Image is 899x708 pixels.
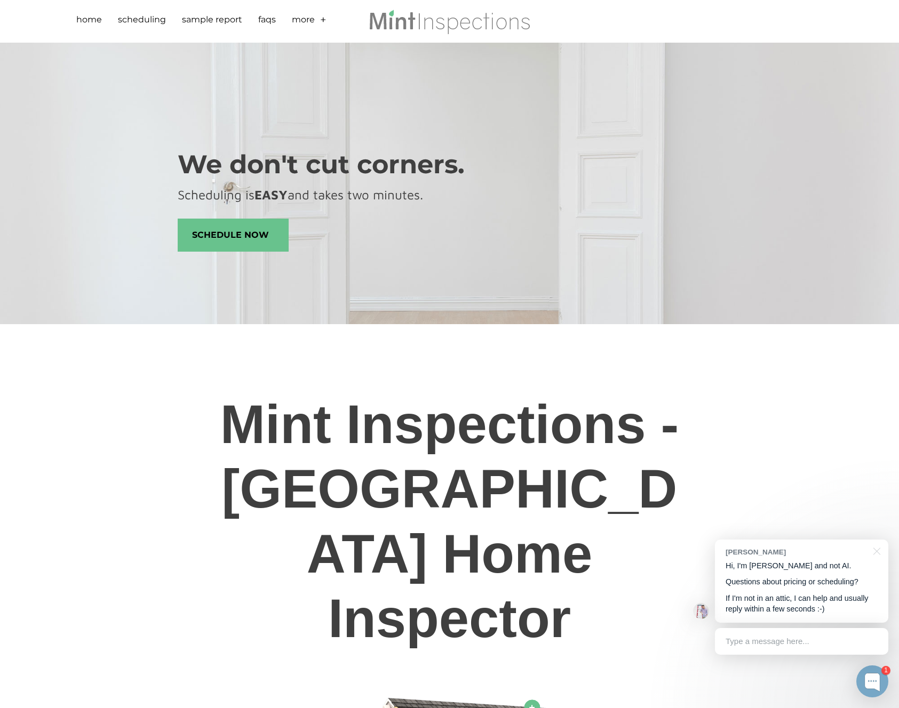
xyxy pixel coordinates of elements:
a: Sample Report [182,13,242,30]
a: More [292,13,315,30]
div: Type a message here... [715,628,888,655]
a: schedule now [178,219,289,252]
span: schedule now [178,219,288,251]
font: Scheduling is and takes two minutes. [178,187,423,202]
p: Hi, I'm [PERSON_NAME] and not AI. [726,560,878,572]
img: Josh Molleur [693,603,709,619]
div: [PERSON_NAME] [726,547,867,557]
h1: Mint Inspections - [GEOGRAPHIC_DATA] Home Inspector [178,381,722,661]
div: 1 [881,666,890,675]
p: Questions about pricing or scheduling? [726,576,878,588]
a: FAQs [258,13,276,30]
img: Mint Inspections [368,9,531,34]
a: Scheduling [118,13,166,30]
a: + [320,13,327,30]
strong: EASY [254,187,288,202]
font: We don't cut corners. [178,149,465,180]
a: Home [76,13,102,30]
p: If I'm not in an attic, I can help and usually reply within a few seconds :-) [726,593,878,615]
